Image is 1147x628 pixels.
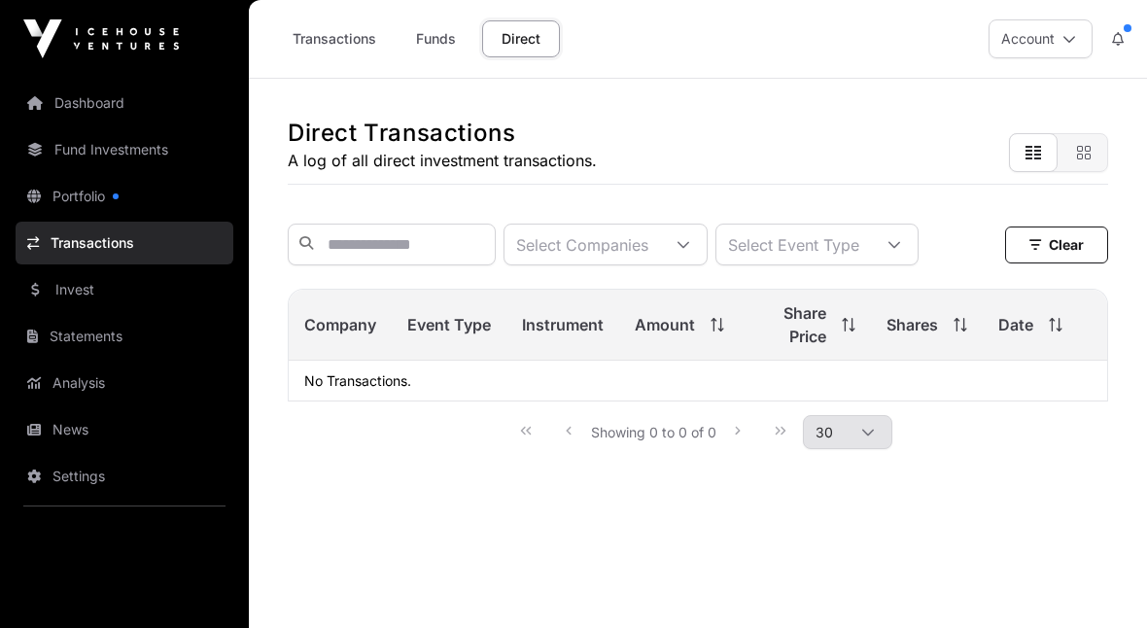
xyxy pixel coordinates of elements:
a: Funds [397,20,474,57]
h1: Direct Transactions [288,118,597,149]
span: Company [304,313,376,336]
a: Settings [16,455,233,498]
span: Showing 0 to 0 of 0 [591,424,716,440]
span: Shares [886,313,938,336]
p: A log of all direct investment transactions. [288,149,597,172]
span: Date [998,313,1033,336]
a: News [16,408,233,451]
a: Analysis [16,362,233,404]
a: Portfolio [16,175,233,218]
span: Event Type [407,313,491,336]
button: Account [989,19,1093,58]
a: Statements [16,315,233,358]
a: Fund Investments [16,128,233,171]
iframe: Chat Widget [1050,535,1147,628]
div: Select Companies [504,225,660,264]
button: Clear [1005,227,1108,263]
span: Instrument [522,313,604,336]
a: Invest [16,268,233,311]
a: Transactions [280,20,389,57]
td: No Transactions. [289,361,1107,401]
a: Transactions [16,222,233,264]
a: Direct [482,20,560,57]
img: Icehouse Ventures Logo [23,19,179,58]
div: Select Event Type [716,225,871,264]
span: Amount [635,313,695,336]
span: Share Price [755,301,826,348]
a: Dashboard [16,82,233,124]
